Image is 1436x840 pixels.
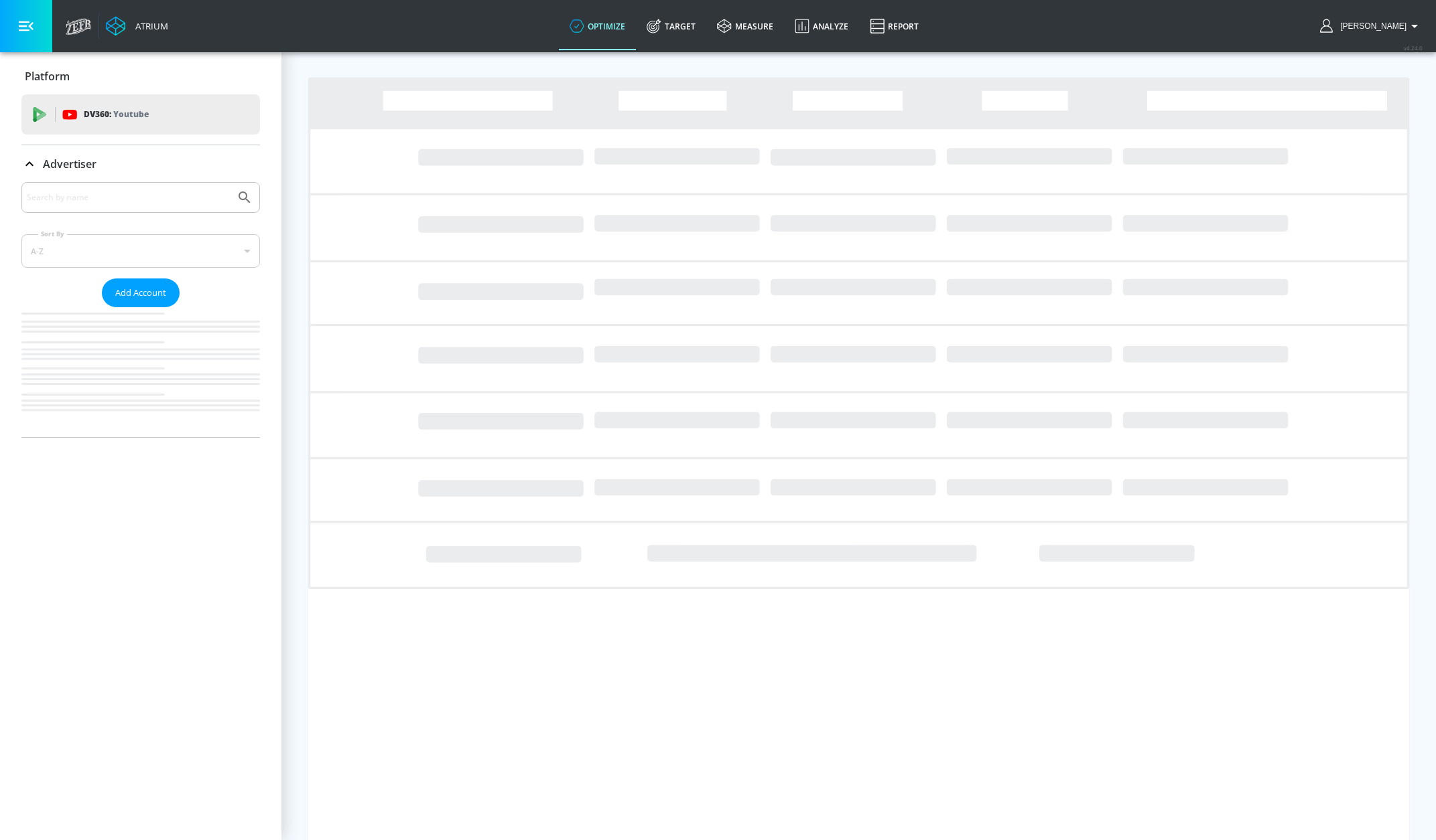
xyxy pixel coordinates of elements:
a: Report [859,2,929,50]
label: Sort By [38,230,67,238]
p: Youtube [113,107,149,121]
nav: list of Advertiser [21,307,260,437]
div: Atrium [130,20,168,32]
div: Advertiser [21,145,260,183]
button: [PERSON_NAME] [1320,18,1423,34]
span: v 4.24.0 [1404,44,1423,52]
div: DV360: Youtube [21,94,260,135]
p: DV360: [84,107,149,122]
a: optimize [559,2,636,50]
a: Target [636,2,706,50]
a: measure [706,2,784,50]
p: Advertiser [43,157,96,171]
div: Advertiser [21,182,260,437]
div: Platform [21,58,260,95]
button: Add Account [102,278,180,307]
span: Add Account [115,285,166,301]
div: A-Z [21,234,260,268]
a: Atrium [106,16,168,36]
input: Search by name [27,189,230,206]
a: Analyze [784,2,859,50]
span: login as: shannan.conley@zefr.com [1335,21,1407,31]
p: Platform [25,69,70,84]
